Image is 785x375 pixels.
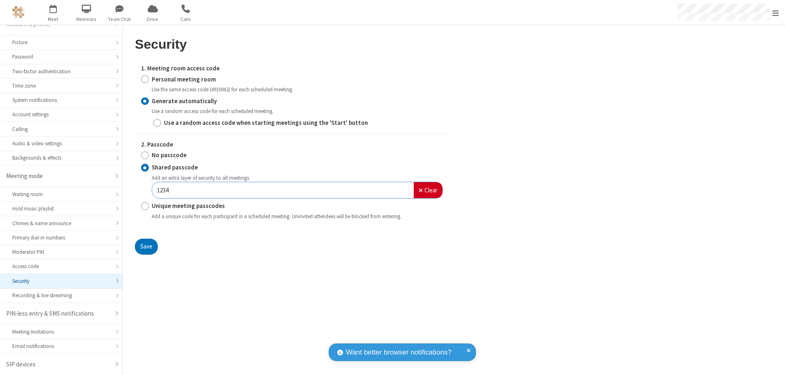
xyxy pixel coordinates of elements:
[12,140,110,147] div: Audio & video settings
[141,64,443,73] label: 1. Meeting room access code
[152,163,198,171] strong: Shared passcode
[141,140,443,149] label: 2. Passcode
[12,154,110,162] div: Backgrounds & effects
[12,6,25,18] img: QA Selenium DO NOT DELETE OR CHANGE
[12,53,110,61] div: Password
[12,38,110,46] div: Picture
[152,107,443,115] div: Use a random access code for each scheduled meeting.
[12,234,110,242] div: Primary dial-in numbers
[12,219,110,227] div: Chimes & name announce
[71,16,102,23] span: Webinars
[38,16,69,23] span: Meet
[152,151,186,159] strong: No passcode
[12,68,110,75] div: Two-factor authentication
[12,328,110,336] div: Meeting Invitations
[12,96,110,104] div: System notifications
[12,342,110,350] div: Email notifications
[12,291,110,299] div: Recording & live streaming
[765,354,779,369] iframe: Chat
[152,202,225,210] strong: Unique meeting passcodes
[135,239,158,255] button: Save
[152,97,217,105] strong: Generate automatically
[12,277,110,285] div: Security
[12,82,110,90] div: Time zone
[135,37,449,52] h2: Security
[6,360,110,369] div: SIP devices
[152,212,443,220] div: Add a unique code for each participant in a scheduled meeting. Uninvited attendees will be blocke...
[152,86,443,93] div: Use the same access code (4910062) for each scheduled meeting.
[12,262,110,270] div: Access code
[152,182,414,198] input: Enter the passcode you want here
[152,75,216,83] strong: Personal meeting room
[12,125,110,133] div: Calling
[346,347,451,358] span: Want better browser notifications?
[104,16,135,23] span: Team Chat
[12,248,110,256] div: Moderator PIN
[152,174,443,182] div: Add an extra layer of security to all meetings.
[137,16,168,23] span: Drive
[12,190,110,198] div: Waiting room
[6,309,110,319] div: PIN-less entry & SMS notifications
[6,172,110,181] div: Meeting mode
[414,182,442,198] button: Clear
[164,119,368,127] strong: Use a random access code when starting meetings using the 'Start' button
[170,16,201,23] span: Calls
[12,111,110,118] div: Account settings
[12,205,110,212] div: Hold music playlist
